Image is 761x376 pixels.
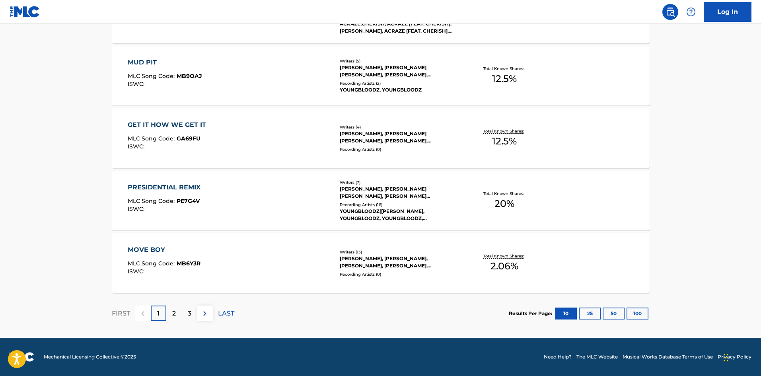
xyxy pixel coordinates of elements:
[172,309,176,318] p: 2
[340,185,460,200] div: [PERSON_NAME], [PERSON_NAME] [PERSON_NAME], [PERSON_NAME] [PERSON_NAME] [PERSON_NAME], [PERSON_NA...
[666,7,675,17] img: search
[627,308,648,320] button: 100
[494,197,514,211] span: 20 %
[340,255,460,269] div: [PERSON_NAME], [PERSON_NAME], [PERSON_NAME], [PERSON_NAME], [PERSON_NAME], [PERSON_NAME] [PERSON_...
[340,124,460,130] div: Writers ( 4 )
[128,72,177,80] span: MLC Song Code :
[128,260,177,267] span: MLC Song Code :
[177,197,200,205] span: PE7G4V
[188,309,191,318] p: 3
[200,309,210,318] img: right
[340,64,460,78] div: [PERSON_NAME], [PERSON_NAME] [PERSON_NAME], [PERSON_NAME], [PERSON_NAME] [PERSON_NAME], [PERSON_N...
[623,353,713,360] a: Musical Works Database Terms of Use
[490,259,518,273] span: 2.06 %
[128,143,146,150] span: ISWC :
[509,310,554,317] p: Results Per Page:
[128,135,177,142] span: MLC Song Code :
[128,58,202,67] div: MUD PIT
[340,80,460,86] div: Recording Artists ( 2 )
[340,20,460,35] div: ACRAZE,CHERISH, ACRAZE [FEAT. CHERISH], [PERSON_NAME], ACRAZE [FEAT. CHERISH], ACRAZE
[128,120,210,130] div: GET IT HOW WE GET IT
[340,146,460,152] div: Recording Artists ( 0 )
[177,135,200,142] span: GA69FU
[112,309,130,318] p: FIRST
[579,308,601,320] button: 25
[112,171,650,230] a: PRESIDENTIAL REMIXMLC Song Code:PE7G4VISWC:Writers (7)[PERSON_NAME], [PERSON_NAME] [PERSON_NAME],...
[112,46,650,105] a: MUD PITMLC Song Code:MB9OAJISWC:Writers (5)[PERSON_NAME], [PERSON_NAME] [PERSON_NAME], [PERSON_NA...
[340,202,460,208] div: Recording Artists ( 16 )
[721,338,761,376] iframe: Chat Widget
[544,353,572,360] a: Need Help?
[724,346,728,370] div: Drag
[340,58,460,64] div: Writers ( 5 )
[340,208,460,222] div: YOUNGBLOODZ|[PERSON_NAME], YOUNGBLOODZ, YOUNGBLOODZ, YOUNGBLOODZ, YOUNGBLOODZ FEAT. [PERSON_NAME]
[128,205,146,212] span: ISWC :
[576,353,618,360] a: The MLC Website
[718,353,751,360] a: Privacy Policy
[492,72,517,86] span: 12.5 %
[340,86,460,94] div: YOUNGBLOODZ, YOUNGBLOODZ
[340,179,460,185] div: Writers ( 7 )
[44,353,136,360] span: Mechanical Licensing Collective © 2025
[492,134,517,148] span: 12.5 %
[10,6,40,18] img: MLC Logo
[177,260,200,267] span: MB6Y3R
[483,66,526,72] p: Total Known Shares:
[340,271,460,277] div: Recording Artists ( 0 )
[177,72,202,80] span: MB9OAJ
[340,249,460,255] div: Writers ( 13 )
[128,268,146,275] span: ISWC :
[128,245,200,255] div: MOVE BOY
[112,108,650,168] a: GET IT HOW WE GET ITMLC Song Code:GA69FUISWC:Writers (4)[PERSON_NAME], [PERSON_NAME] [PERSON_NAME...
[686,7,696,17] img: help
[662,4,678,20] a: Public Search
[128,197,177,205] span: MLC Song Code :
[218,309,234,318] p: LAST
[683,4,699,20] div: Help
[128,183,204,192] div: PRESIDENTIAL REMIX
[340,130,460,144] div: [PERSON_NAME], [PERSON_NAME] [PERSON_NAME], [PERSON_NAME], [PERSON_NAME]
[128,80,146,88] span: ISWC :
[10,352,34,362] img: logo
[112,233,650,293] a: MOVE BOYMLC Song Code:MB6Y3RISWC:Writers (13)[PERSON_NAME], [PERSON_NAME], [PERSON_NAME], [PERSON...
[555,308,577,320] button: 10
[157,309,160,318] p: 1
[603,308,625,320] button: 50
[483,253,526,259] p: Total Known Shares:
[483,128,526,134] p: Total Known Shares:
[483,191,526,197] p: Total Known Shares:
[704,2,751,22] a: Log In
